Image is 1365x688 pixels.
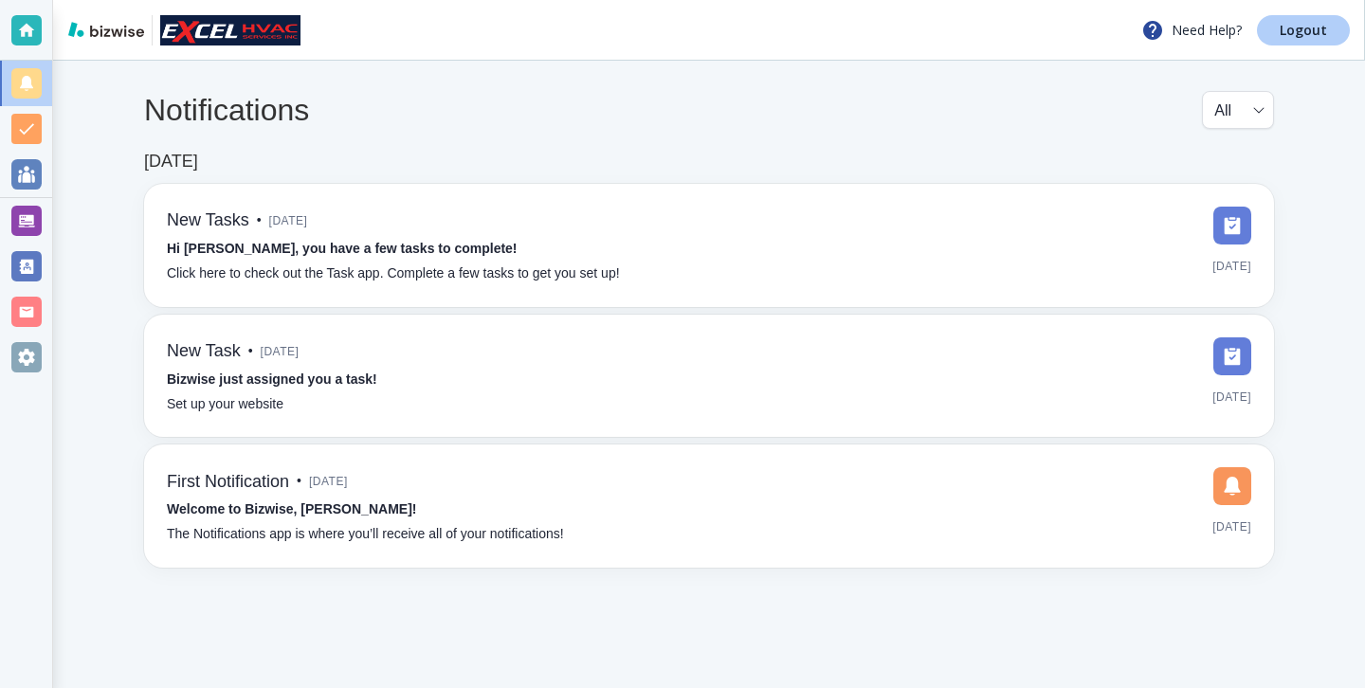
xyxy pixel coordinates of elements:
[68,22,144,37] img: bizwise
[297,471,301,492] p: •
[144,315,1274,438] a: New Task•[DATE]Bizwise just assigned you a task!Set up your website[DATE]
[1141,19,1242,42] p: Need Help?
[1213,207,1251,244] img: DashboardSidebarTasks.svg
[309,467,348,496] span: [DATE]
[1212,383,1251,411] span: [DATE]
[167,210,249,231] h6: New Tasks
[257,210,262,231] p: •
[167,501,416,516] strong: Welcome to Bizwise, [PERSON_NAME]!
[167,371,377,387] strong: Bizwise just assigned you a task!
[269,207,308,235] span: [DATE]
[261,337,300,366] span: [DATE]
[160,15,300,45] img: Excel HVAC
[144,444,1274,568] a: First Notification•[DATE]Welcome to Bizwise, [PERSON_NAME]!The Notifications app is where you’ll ...
[167,472,289,493] h6: First Notification
[1213,467,1251,505] img: DashboardSidebarNotification.svg
[1280,24,1327,37] p: Logout
[1213,337,1251,375] img: DashboardSidebarTasks.svg
[1214,92,1262,128] div: All
[248,341,253,362] p: •
[167,524,564,545] p: The Notifications app is where you’ll receive all of your notifications!
[1257,15,1350,45] a: Logout
[167,341,241,362] h6: New Task
[1212,252,1251,281] span: [DATE]
[167,394,283,415] p: Set up your website
[144,92,309,128] h4: Notifications
[144,152,198,172] h6: [DATE]
[167,241,518,256] strong: Hi [PERSON_NAME], you have a few tasks to complete!
[167,263,620,284] p: Click here to check out the Task app. Complete a few tasks to get you set up!
[1212,513,1251,541] span: [DATE]
[144,184,1274,307] a: New Tasks•[DATE]Hi [PERSON_NAME], you have a few tasks to complete!Click here to check out the Ta...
